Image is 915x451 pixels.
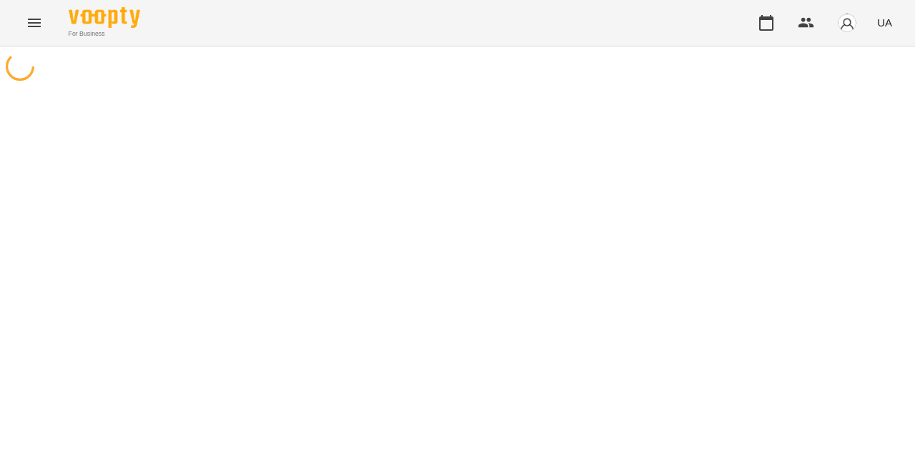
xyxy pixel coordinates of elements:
button: UA [871,9,898,36]
span: For Business [69,29,140,39]
img: avatar_s.png [837,13,857,33]
span: UA [877,15,892,30]
button: Menu [17,6,51,40]
img: Voopty Logo [69,7,140,28]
